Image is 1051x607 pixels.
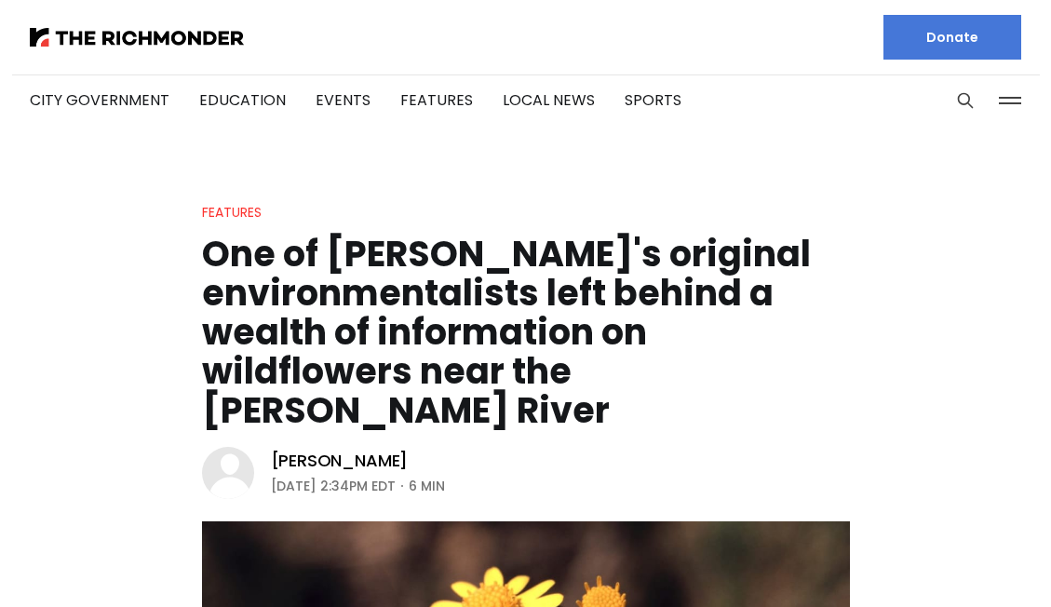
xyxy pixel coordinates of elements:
a: Local News [503,89,595,111]
a: Features [400,89,473,111]
img: The Richmonder [30,28,244,47]
a: Features [202,203,262,222]
iframe: portal-trigger [894,516,1051,607]
a: Sports [625,89,681,111]
span: 6 min [409,475,445,497]
a: Donate [883,15,1021,60]
a: City Government [30,89,169,111]
a: [PERSON_NAME] [271,450,409,472]
h1: One of [PERSON_NAME]'s original environmentalists left behind a wealth of information on wildflow... [202,235,850,430]
time: [DATE] 2:34PM EDT [271,475,396,497]
button: Search this site [951,87,979,115]
a: Education [199,89,286,111]
a: Events [316,89,371,111]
